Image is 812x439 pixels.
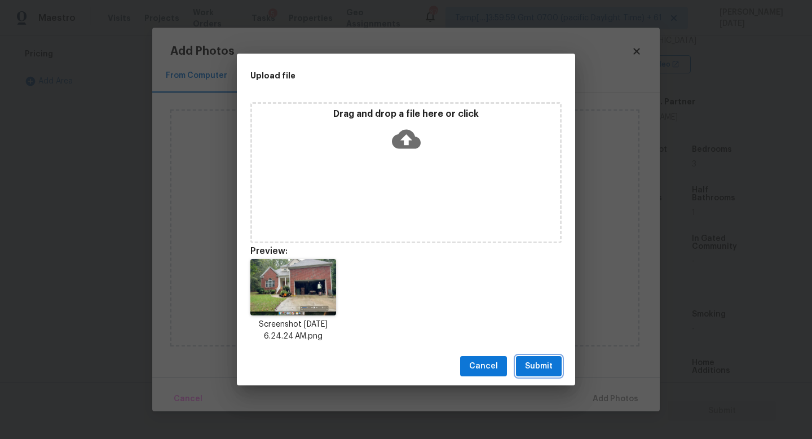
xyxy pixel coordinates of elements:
p: Drag and drop a file here or click [252,108,560,120]
span: Submit [525,359,553,374]
span: Cancel [469,359,498,374]
img: w9234+izAaknQAAAABJRU5ErkJggg== [250,259,336,315]
p: Screenshot [DATE] 6.24.24 AM.png [250,319,336,343]
h2: Upload file [250,69,511,82]
button: Submit [516,356,562,377]
button: Cancel [460,356,507,377]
